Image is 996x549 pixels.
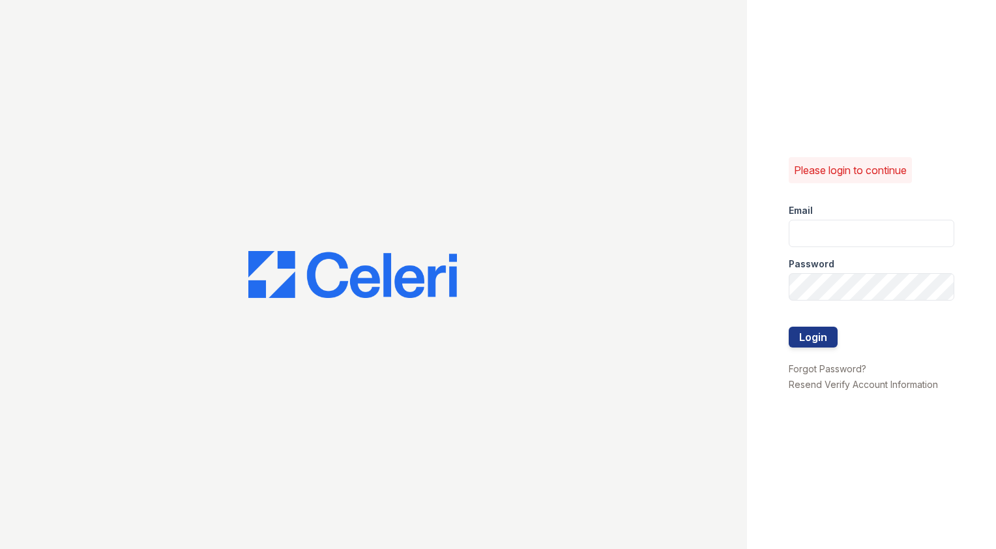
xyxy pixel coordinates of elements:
a: Forgot Password? [789,363,866,374]
button: Login [789,327,838,348]
a: Resend Verify Account Information [789,379,938,390]
p: Please login to continue [794,162,907,178]
label: Password [789,258,834,271]
label: Email [789,204,813,217]
img: CE_Logo_Blue-a8612792a0a2168367f1c8372b55b34899dd931a85d93a1a3d3e32e68fde9ad4.png [248,251,457,298]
